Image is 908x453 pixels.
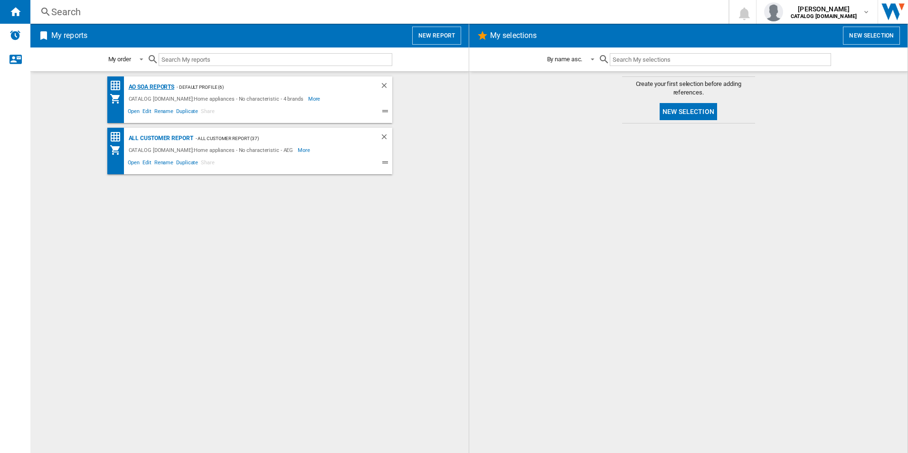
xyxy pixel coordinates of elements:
div: Delete [380,81,392,93]
div: AO SOA Reports [126,81,175,93]
h2: My selections [488,27,539,45]
span: Edit [141,107,153,118]
div: My Assortment [110,93,126,104]
span: Share [199,107,216,118]
div: All Customer Report [126,132,193,144]
div: My order [108,56,131,63]
div: Search [51,5,704,19]
span: Duplicate [175,107,199,118]
button: New selection [843,27,900,45]
span: Create your first selection before adding references. [622,80,755,97]
div: - Default profile (6) [174,81,360,93]
input: Search My selections [610,53,831,66]
div: Price Matrix [110,80,126,92]
input: Search My reports [159,53,392,66]
span: More [308,93,322,104]
span: More [298,144,312,156]
div: CATALOG [DOMAIN_NAME]:Home appliances - No characteristic - 4 brands [126,93,308,104]
img: profile.jpg [764,2,783,21]
button: New report [412,27,461,45]
div: Price Matrix [110,131,126,143]
span: Open [126,107,142,118]
span: Edit [141,158,153,170]
span: Share [199,158,216,170]
span: Open [126,158,142,170]
div: CATALOG [DOMAIN_NAME]:Home appliances - No characteristic - AEG [126,144,298,156]
button: New selection [660,103,717,120]
span: Rename [153,107,175,118]
span: Duplicate [175,158,199,170]
span: Rename [153,158,175,170]
div: By name asc. [547,56,583,63]
div: Delete [380,132,392,144]
span: [PERSON_NAME] [791,4,857,14]
img: alerts-logo.svg [9,29,21,41]
div: - All Customer Report (37) [193,132,361,144]
b: CATALOG [DOMAIN_NAME] [791,13,857,19]
div: My Assortment [110,144,126,156]
h2: My reports [49,27,89,45]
